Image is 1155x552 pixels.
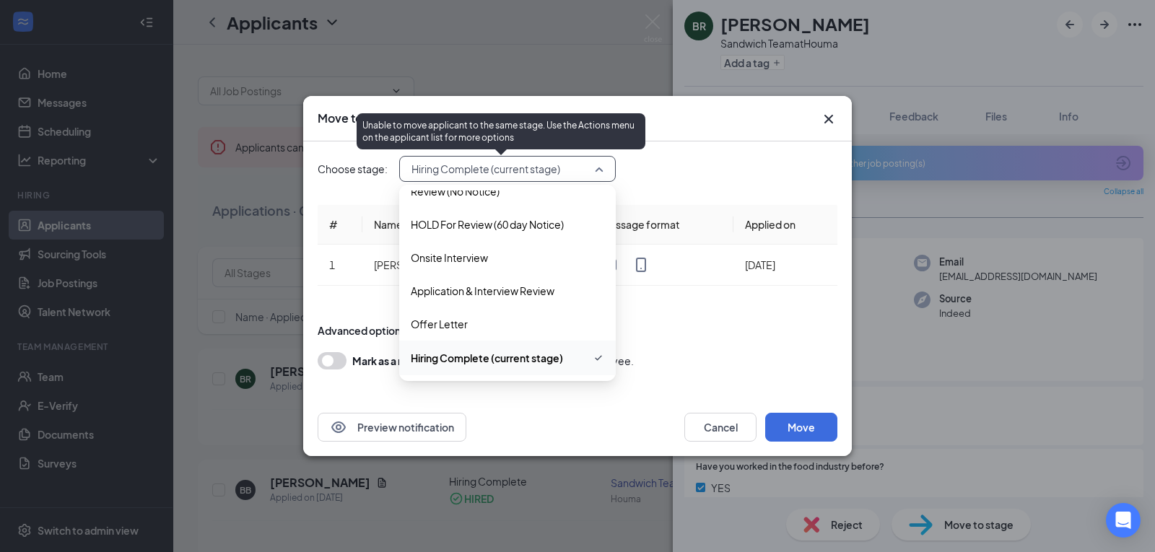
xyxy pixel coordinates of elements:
button: EyePreview notification [318,413,466,442]
div: Open Intercom Messenger [1106,503,1141,538]
span: Application & Interview Review [411,283,554,299]
span: Hiring Complete (current stage) [411,350,563,366]
td: [PERSON_NAME] [362,245,511,286]
span: Onsite Interview [411,250,488,266]
button: Cancel [684,413,757,442]
span: Choose stage: [318,161,388,177]
th: # [318,205,362,245]
button: Close [820,110,837,128]
svg: Checkmark [593,349,604,367]
span: Review (No Notice) [411,183,500,199]
th: Name [362,205,511,245]
th: Message format [589,205,733,245]
b: Mark as a re-hire [352,354,432,367]
span: Hiring Complete (current stage) [411,158,560,180]
svg: Eye [330,419,347,436]
th: Applied on [733,205,837,245]
span: 1 [329,258,335,271]
div: since this applicant is a previous employee. [352,352,634,369]
span: HOLD For Review (60 day Notice) [411,216,564,232]
button: Move [765,413,837,442]
span: Offer Letter [411,316,468,332]
svg: Cross [820,110,837,128]
div: Unable to move applicant to the same stage. Use the Actions menu on the applicant list for more o... [357,113,645,149]
td: [DATE] [733,245,837,286]
svg: MobileSms [632,256,650,273]
h3: Move to stage [318,110,396,126]
div: Advanced options [318,323,837,338]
